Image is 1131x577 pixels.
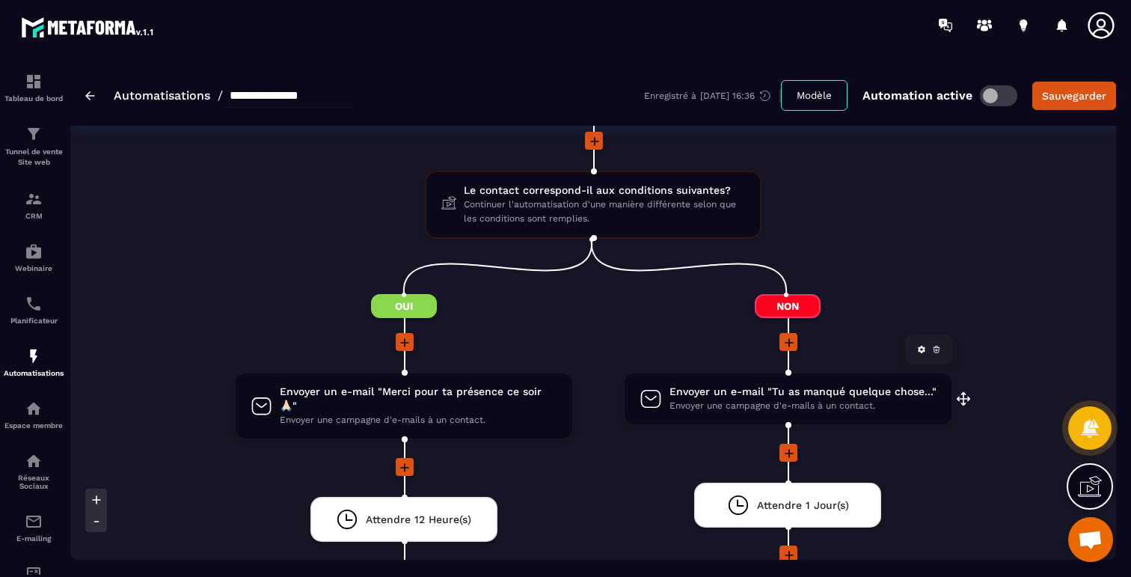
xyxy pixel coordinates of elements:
img: arrow [85,91,95,100]
img: formation [25,190,43,208]
span: Envoyer un e-mail "Merci pour ta présence ce soir 🙏🏻" [280,385,557,413]
span: Le contact correspond-il aux conditions suivantes? [464,183,745,198]
p: [DATE] 16:36 [700,91,755,101]
button: Sauvegarder [1032,82,1116,110]
p: CRM [4,212,64,220]
span: Attendre 1 Jour(s) [757,498,849,513]
span: Oui [371,294,437,318]
span: Envoyer une campagne d'e-mails à un contact. [280,413,557,427]
p: Espace membre [4,421,64,430]
div: Ouvrir le chat [1068,517,1113,562]
a: automationsautomationsEspace membre [4,388,64,441]
div: Sauvegarder [1042,88,1106,103]
p: E-mailing [4,534,64,543]
a: automationsautomationsAutomatisations [4,336,64,388]
span: Envoyer une campagne d'e-mails à un contact. [669,399,937,413]
a: automationsautomationsWebinaire [4,231,64,284]
span: Non [755,294,821,318]
img: automations [25,242,43,260]
p: Automatisations [4,369,64,377]
span: Attendre 12 Heure(s) [366,513,471,527]
img: email [25,513,43,531]
img: social-network [25,452,43,470]
img: scheduler [25,295,43,313]
button: Modèle [781,80,848,111]
div: Enregistré à [644,89,781,103]
img: formation [25,73,43,91]
img: automations [25,347,43,365]
span: Envoyer un e-mail "Tu as manqué quelque chose..." [669,385,937,399]
img: automations [25,400,43,418]
a: social-networksocial-networkRéseaux Sociaux [4,441,64,501]
p: Tunnel de vente Site web [4,147,64,168]
a: formationformationCRM [4,179,64,231]
a: Automatisations [114,88,210,103]
a: formationformationTunnel de vente Site web [4,114,64,179]
span: / [218,88,223,103]
p: Webinaire [4,264,64,272]
span: Continuer l'automatisation d'une manière différente selon que les conditions sont remplies. [464,198,745,226]
a: emailemailE-mailing [4,501,64,554]
p: Automation active [862,88,972,103]
img: logo [21,13,156,40]
p: Planificateur [4,317,64,325]
p: Réseaux Sociaux [4,474,64,490]
a: formationformationTableau de bord [4,61,64,114]
img: formation [25,125,43,143]
p: Tableau de bord [4,94,64,103]
a: schedulerschedulerPlanificateur [4,284,64,336]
